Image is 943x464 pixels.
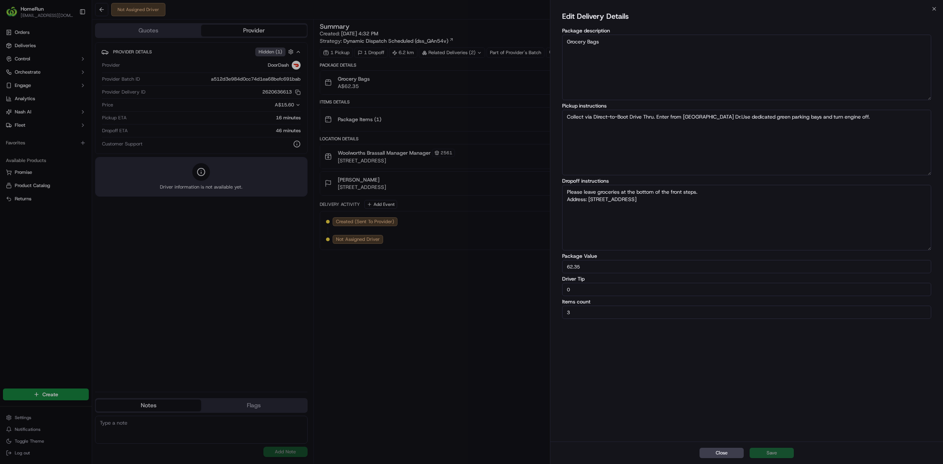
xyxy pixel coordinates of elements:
[562,10,629,22] h2: Edit Delivery Details
[562,299,931,304] label: Items count
[562,28,931,33] label: Package description
[562,260,931,273] input: Enter package value
[700,448,744,458] button: Close
[562,276,931,281] label: Driver Tip
[562,283,931,296] input: Enter package value
[562,178,931,183] label: Dropoff instructions
[562,35,931,100] textarea: Grocery Bags
[562,103,931,108] label: Pickup instructions
[562,110,931,175] textarea: Collect via Direct-to-Boot Drive Thru. Enter from [GEOGRAPHIC_DATA] Dr.Use dedicated green parkin...
[562,185,931,250] textarea: Please leave groceries at the bottom of the front steps. Address: [STREET_ADDRESS]
[562,253,931,259] label: Package Value
[562,306,931,319] input: Enter items count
